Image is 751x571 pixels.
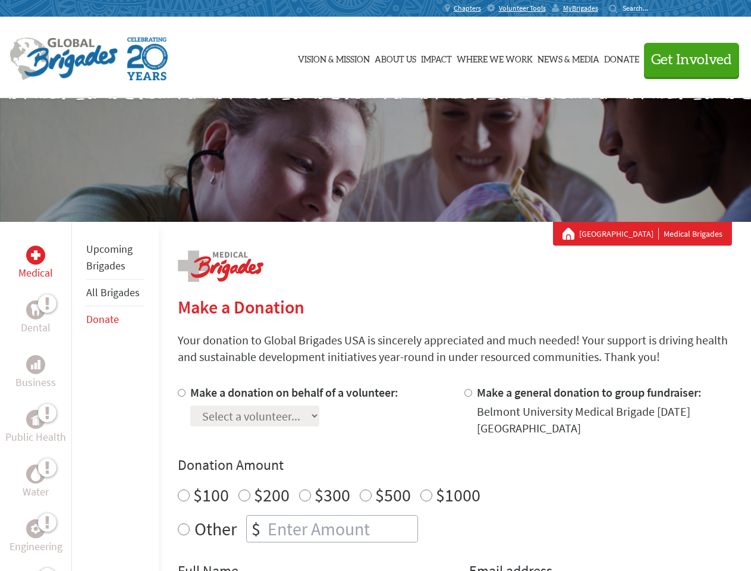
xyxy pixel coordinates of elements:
[178,296,732,318] h2: Make a Donation
[375,484,411,506] label: $500
[18,246,53,281] a: MedicalMedical
[477,403,732,437] div: Belmont University Medical Brigade [DATE] [GEOGRAPHIC_DATA]
[193,484,229,506] label: $100
[265,516,417,542] input: Enter Amount
[86,306,144,332] li: Donate
[604,28,639,87] a: Donate
[15,355,56,391] a: BusinessBusiness
[86,312,119,326] a: Donate
[579,228,659,240] a: [GEOGRAPHIC_DATA]
[21,319,51,336] p: Dental
[178,250,263,282] img: logo-medical.png
[15,374,56,391] p: Business
[247,516,265,542] div: $
[563,4,598,13] span: MyBrigades
[26,519,45,538] div: Engineering
[421,28,452,87] a: Impact
[86,236,144,280] li: Upcoming Brigades
[10,519,62,555] a: EngineeringEngineering
[644,43,739,77] button: Get Involved
[31,250,40,260] img: Medical
[86,242,133,272] a: Upcoming Brigades
[623,4,656,12] input: Search...
[457,28,533,87] a: Where We Work
[315,484,350,506] label: $300
[178,332,732,365] p: Your donation to Global Brigades USA is sincerely appreciated and much needed! Your support is dr...
[26,355,45,374] div: Business
[436,484,480,506] label: $1000
[254,484,290,506] label: $200
[31,304,40,315] img: Dental
[651,53,732,67] span: Get Involved
[23,484,49,500] p: Water
[26,410,45,429] div: Public Health
[5,410,66,445] a: Public HealthPublic Health
[538,28,599,87] a: News & Media
[178,456,732,475] h4: Donation Amount
[18,265,53,281] p: Medical
[10,37,118,80] img: Global Brigades Logo
[31,467,40,481] img: Water
[26,465,45,484] div: Water
[477,385,702,400] label: Make a general donation to group fundraiser:
[86,285,140,299] a: All Brigades
[86,280,144,306] li: All Brigades
[499,4,546,13] span: Volunteer Tools
[10,538,62,555] p: Engineering
[23,465,49,500] a: WaterWater
[31,413,40,425] img: Public Health
[31,360,40,369] img: Business
[375,28,416,87] a: About Us
[190,385,398,400] label: Make a donation on behalf of a volunteer:
[454,4,481,13] span: Chapters
[26,246,45,265] div: Medical
[5,429,66,445] p: Public Health
[298,28,370,87] a: Vision & Mission
[563,228,722,240] div: Medical Brigades
[127,37,168,80] img: Global Brigades Celebrating 20 Years
[26,300,45,319] div: Dental
[21,300,51,336] a: DentalDental
[194,515,237,542] label: Other
[31,524,40,534] img: Engineering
